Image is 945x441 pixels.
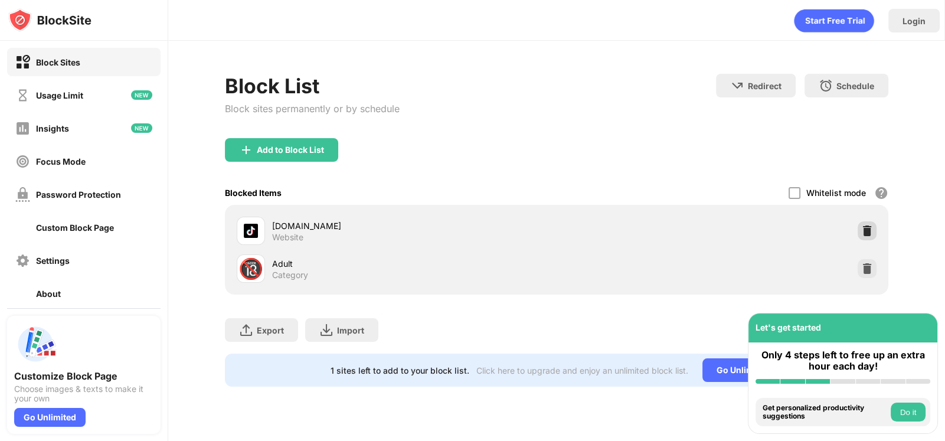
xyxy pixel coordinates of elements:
[14,370,153,382] div: Customize Block Page
[272,270,308,280] div: Category
[36,123,69,133] div: Insights
[138,187,152,201] img: lock-menu.svg
[272,232,303,243] div: Website
[36,57,80,67] div: Block Sites
[337,325,364,335] div: Import
[836,81,874,91] div: Schedule
[244,224,258,238] img: favicons
[756,322,821,332] div: Let's get started
[891,403,926,422] button: Do it
[36,223,114,233] div: Custom Block Page
[272,220,557,232] div: [DOMAIN_NAME]
[15,121,30,136] img: insights-off.svg
[15,154,30,169] img: focus-off.svg
[131,123,152,133] img: new-icon.svg
[225,74,400,98] div: Block List
[14,384,153,403] div: Choose images & texts to make it your own
[15,253,30,268] img: settings-off.svg
[15,187,30,202] img: password-protection-off.svg
[702,358,783,382] div: Go Unlimited
[36,289,61,299] div: About
[138,220,152,234] img: lock-menu.svg
[36,190,121,200] div: Password Protection
[902,322,914,334] img: eye-not-visible.svg
[476,365,688,375] div: Click here to upgrade and enjoy an unlimited block list.
[918,322,930,334] img: omni-setup-toggle.svg
[8,8,91,32] img: logo-blocksite.svg
[14,323,57,365] img: push-custom-page.svg
[131,90,152,100] img: new-icon.svg
[903,16,926,26] div: Login
[36,156,86,166] div: Focus Mode
[331,365,469,375] div: 1 sites left to add to your block list.
[15,220,30,235] img: customize-block-page-off.svg
[14,408,86,427] div: Go Unlimited
[257,145,324,155] div: Add to Block List
[763,404,888,421] div: Get personalized productivity suggestions
[15,286,30,301] img: about-off.svg
[15,55,30,70] img: block-on.svg
[257,325,284,335] div: Export
[794,9,874,32] div: animation
[36,256,70,266] div: Settings
[806,188,866,198] div: Whitelist mode
[272,257,557,270] div: Adult
[36,90,83,100] div: Usage Limit
[238,257,263,281] div: 🔞
[225,103,400,115] div: Block sites permanently or by schedule
[15,88,30,103] img: time-usage-off.svg
[756,349,930,372] div: Only 4 steps left to free up an extra hour each day!
[225,188,282,198] div: Blocked Items
[748,81,781,91] div: Redirect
